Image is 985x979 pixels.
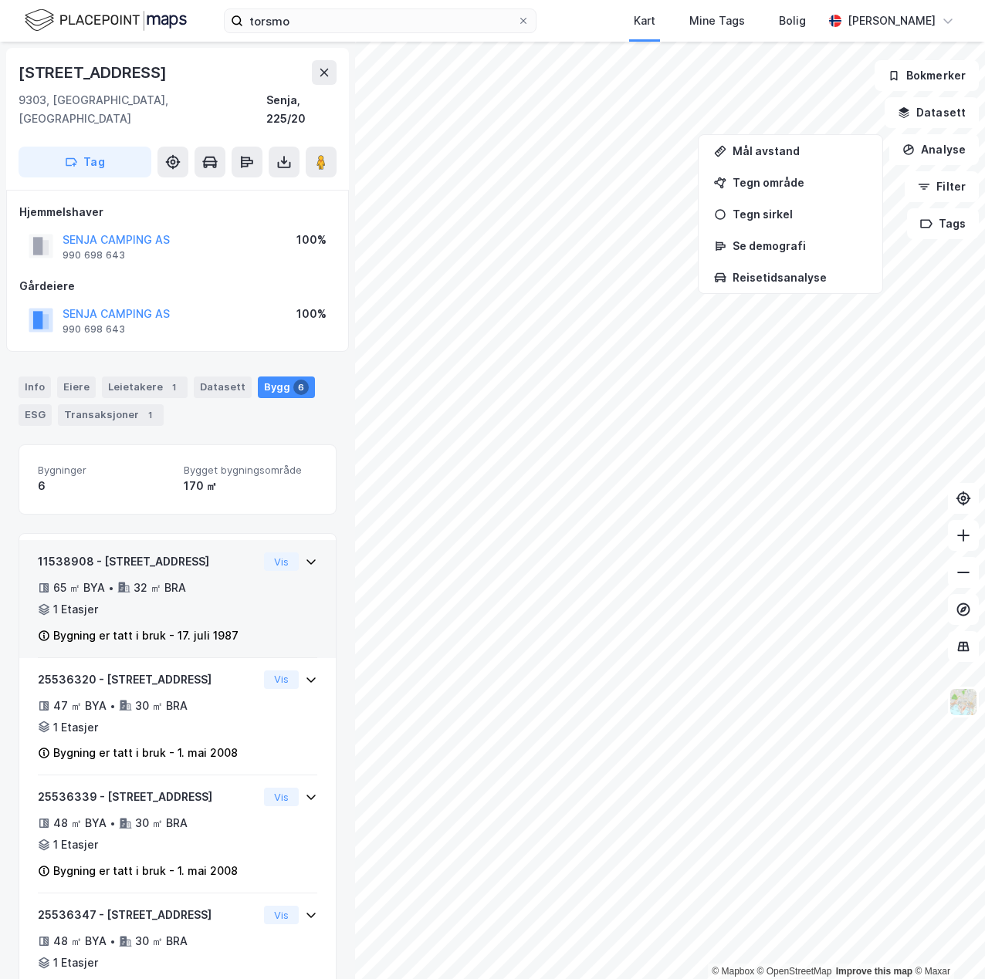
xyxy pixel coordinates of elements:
div: Eiere [57,376,96,398]
div: 990 698 643 [63,249,125,262]
button: Vis [264,552,299,571]
div: • [110,700,116,712]
div: ESG [19,404,52,426]
div: Bygning er tatt i bruk - 17. juli 1987 [53,626,239,645]
div: Se demografi [733,239,867,252]
div: Tegn område [733,176,867,189]
a: Improve this map [836,966,912,977]
div: 47 ㎡ BYA [53,697,107,715]
button: Vis [264,906,299,924]
div: 30 ㎡ BRA [135,697,188,715]
div: Datasett [194,376,252,398]
div: 25536320 - [STREET_ADDRESS] [38,670,258,689]
img: logo.f888ab2527a4732fd821a326f86c7f29.svg [25,7,187,34]
div: Gårdeiere [19,277,336,295]
div: 6 [293,380,309,395]
div: [PERSON_NAME] [848,12,936,30]
div: 25536347 - [STREET_ADDRESS] [38,906,258,924]
div: 25536339 - [STREET_ADDRESS] [38,788,258,806]
div: Bygg [258,376,315,398]
div: 1 [142,407,157,423]
button: Filter [905,171,979,202]
div: 1 Etasjer [53,954,98,972]
div: 32 ㎡ BRA [134,579,186,597]
div: 990 698 643 [63,323,125,336]
div: Tegn sirkel [733,208,867,221]
div: 6 [38,477,171,495]
div: Kontrollprogram for chat [908,905,985,979]
div: Bygning er tatt i bruk - 1. mai 2008 [53,862,238,880]
span: Bygget bygningsområde [184,464,317,477]
a: OpenStreetMap [757,966,832,977]
button: Tags [907,208,979,239]
div: 48 ㎡ BYA [53,814,107,832]
button: Vis [264,670,299,689]
div: Transaksjoner [58,404,164,426]
input: Søk på adresse, matrikkel, gårdeiere, leietakere eller personer [243,9,517,32]
div: 1 [166,380,181,395]
img: Z [949,687,978,717]
div: Bygning er tatt i bruk - 1. mai 2008 [53,744,238,762]
a: Mapbox [712,966,754,977]
div: Mål avstand [733,144,867,157]
div: 100% [296,305,327,323]
div: Bolig [779,12,806,30]
div: • [108,582,114,594]
div: 1 Etasjer [53,600,98,619]
div: 30 ㎡ BRA [135,932,188,950]
div: 1 Etasjer [53,836,98,854]
div: Senja, 225/20 [266,91,337,128]
button: Vis [264,788,299,806]
div: Reisetidsanalyse [733,271,867,284]
div: 100% [296,231,327,249]
div: Kart [634,12,655,30]
div: 11538908 - [STREET_ADDRESS] [38,552,258,571]
div: 30 ㎡ BRA [135,814,188,832]
div: 9303, [GEOGRAPHIC_DATA], [GEOGRAPHIC_DATA] [19,91,266,128]
div: Leietakere [102,376,188,398]
div: Mine Tags [689,12,745,30]
div: • [110,817,116,829]
iframe: Chat Widget [908,905,985,979]
button: Datasett [885,97,979,128]
div: 65 ㎡ BYA [53,579,105,597]
div: [STREET_ADDRESS] [19,60,170,85]
div: Hjemmelshaver [19,203,336,221]
div: 48 ㎡ BYA [53,932,107,950]
div: Info [19,376,51,398]
div: • [110,935,116,947]
span: Bygninger [38,464,171,477]
button: Bokmerker [875,60,979,91]
button: Tag [19,147,151,177]
button: Analyse [889,134,979,165]
div: 170 ㎡ [184,477,317,495]
div: 1 Etasjer [53,718,98,737]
